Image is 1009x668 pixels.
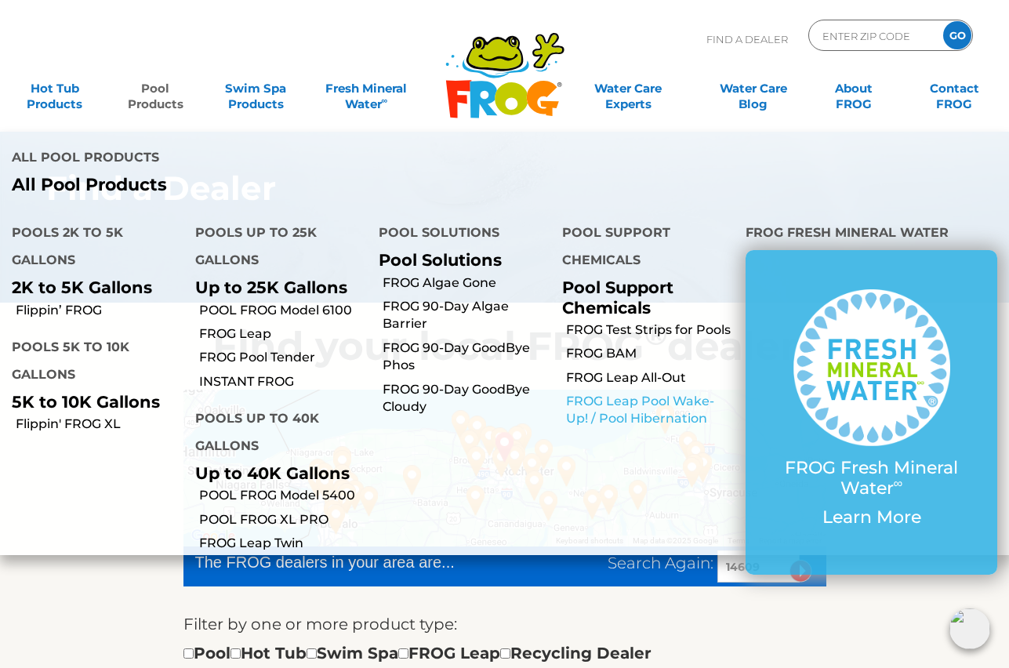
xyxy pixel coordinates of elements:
[383,274,550,292] a: FROG Algae Gone
[195,550,511,574] div: The FROG dealers in your area are...
[562,219,722,278] h4: Pool Support Chemicals
[195,463,355,483] p: Up to 40K Gallons
[383,381,550,416] a: FROG 90-Day GoodBye Cloudy
[608,554,713,572] span: Search Again:
[199,302,367,319] a: POOL FROG Model 6100
[199,487,367,504] a: POOL FROG Model 5400
[16,416,183,433] a: Flippin' FROG XL
[217,73,296,104] a: Swim SpaProducts
[777,458,966,499] p: FROG Fresh Mineral Water
[566,321,734,339] a: FROG Test Strips for Pools
[777,507,966,528] p: Learn More
[116,73,194,104] a: PoolProducts
[706,20,788,59] p: Find A Dealer
[12,175,493,195] a: All Pool Products
[382,95,388,106] sup: ∞
[318,73,416,104] a: Fresh MineralWater∞
[566,369,734,387] a: FROG Leap All-Out
[821,24,927,47] input: Zip Code Form
[383,339,550,375] a: FROG 90-Day GoodBye Phos
[12,392,172,412] p: 5K to 10K Gallons
[12,333,172,392] h4: Pools 5K to 10K Gallons
[199,373,367,390] a: INSTANT FROG
[12,278,172,297] p: 2K to 5K Gallons
[379,250,502,270] a: Pool Solutions
[12,219,172,278] h4: Pools 2K to 5K Gallons
[199,511,367,528] a: POOL FROG XL PRO
[777,289,966,535] a: FROG Fresh Mineral Water∞ Learn More
[199,535,367,552] a: FROG Leap Twin
[383,298,550,333] a: FROG 90-Day Algae Barrier
[566,345,734,362] a: FROG BAM
[949,608,990,649] img: openIcon
[16,73,94,104] a: Hot TubProducts
[16,302,183,319] a: Flippin’ FROG
[562,278,722,317] p: Pool Support Chemicals
[195,219,355,278] h4: Pools up to 25K Gallons
[379,219,539,250] h4: Pool Solutions
[746,219,997,250] h4: FROG Fresh Mineral Water
[566,393,734,428] a: FROG Leap Pool Wake-Up! / Pool Hibernation
[714,73,793,104] a: Water CareBlog
[199,325,367,343] a: FROG Leap
[183,612,457,637] label: Filter by one or more product type:
[815,73,893,104] a: AboutFROG
[195,405,355,463] h4: Pools up to 40K Gallons
[894,475,903,491] sup: ∞
[183,641,651,666] div: Pool Hot Tub Swim Spa FROG Leap Recycling Dealer
[12,143,493,175] h4: All Pool Products
[915,73,993,104] a: ContactFROG
[199,349,367,366] a: FROG Pool Tender
[564,73,691,104] a: Water CareExperts
[943,21,971,49] input: GO
[195,278,355,297] p: Up to 25K Gallons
